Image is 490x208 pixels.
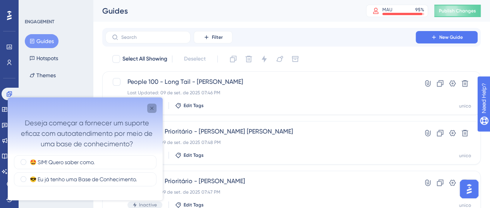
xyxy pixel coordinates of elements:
[416,31,478,43] button: New Guide
[8,97,163,200] iframe: UserGuiding Survey
[139,202,157,208] span: Inactive
[25,34,58,48] button: Guides
[25,68,60,82] button: Themes
[439,34,463,40] span: New Guide
[25,19,54,25] div: ENGAGEMENT
[127,189,394,195] div: Last Updated: 09 de set. de 2025 07:47 PM
[127,90,394,96] div: Last Updated: 09 de set. de 2025 07:46 PM
[382,7,392,13] div: MAU
[457,177,481,201] iframe: UserGuiding AI Assistant Launcher
[121,35,184,40] input: Search
[184,152,204,158] span: Edit Tags
[194,31,232,43] button: Filter
[175,152,204,158] button: Edit Tags
[18,2,48,11] span: Need Help?
[184,54,206,64] span: Deselect
[127,127,394,136] span: People 100 - Prioritário - [PERSON_NAME] [PERSON_NAME]
[127,177,394,186] span: People 100 - Prioritário - [PERSON_NAME]
[459,103,471,109] div: unico
[177,52,213,66] button: Deselect
[127,139,394,146] div: Last Updated: 09 de set. de 2025 07:48 PM
[25,51,63,65] button: Hotspots
[184,102,204,109] span: Edit Tags
[184,202,204,208] span: Edit Tags
[212,34,223,40] span: Filter
[415,7,424,13] div: 95 %
[127,77,394,87] span: People 100 - Long Tail - [PERSON_NAME]
[439,8,476,14] span: Publish Changes
[102,5,347,16] div: Guides
[459,153,471,159] div: unico
[175,102,204,109] button: Edit Tags
[175,202,204,208] button: Edit Tags
[434,5,481,17] button: Publish Changes
[122,54,167,64] span: Select All Showing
